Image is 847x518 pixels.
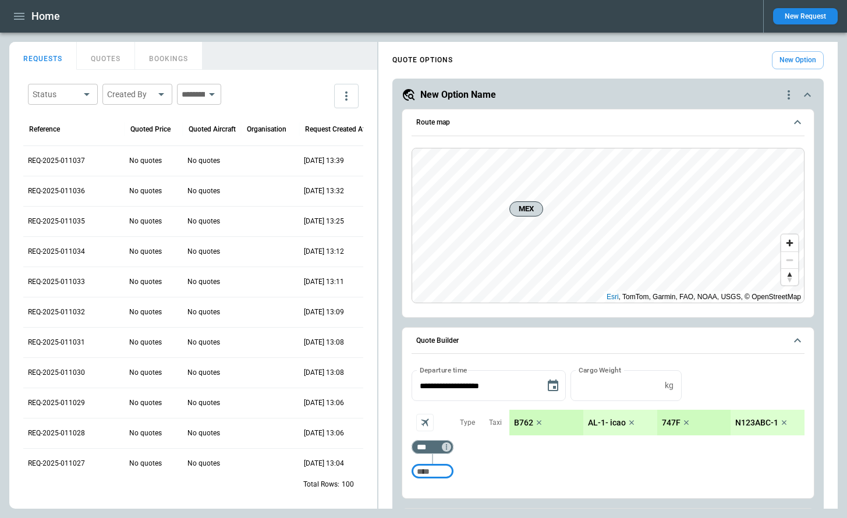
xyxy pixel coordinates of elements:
p: No quotes [129,186,162,196]
h6: Route map [416,119,450,126]
p: 19/08/2025 13:09 [304,307,344,317]
p: No quotes [187,459,220,469]
button: Quote Builder [412,328,805,354]
p: N123ABC-1 [735,418,778,428]
button: more [334,84,359,108]
p: 19/08/2025 13:06 [304,398,344,408]
button: New Request [773,8,838,24]
button: Choose date, selected date is Aug 19, 2025 [541,374,565,398]
button: Zoom out [781,251,798,268]
button: Reset bearing to north [781,268,798,285]
h5: New Option Name [420,88,496,101]
p: No quotes [187,247,220,257]
p: 19/08/2025 13:32 [304,186,344,196]
p: 19/08/2025 13:39 [304,156,344,166]
div: Organisation [247,125,286,133]
label: Cargo Weight [579,365,621,375]
p: Taxi [489,418,502,428]
h4: QUOTE OPTIONS [392,58,453,63]
p: REQ-2025-011033 [28,277,85,287]
div: scrollable content [509,410,805,435]
div: Reference [29,125,60,133]
p: REQ-2025-011036 [28,186,85,196]
div: , TomTom, Garmin, FAO, NOAA, USGS, © OpenStreetMap [607,291,801,303]
p: 19/08/2025 13:04 [304,459,344,469]
p: No quotes [187,156,220,166]
button: New Option Namequote-option-actions [402,88,814,102]
p: No quotes [187,428,220,438]
a: Esri [607,293,619,301]
p: No quotes [187,186,220,196]
label: Departure time [420,365,467,375]
p: No quotes [129,398,162,408]
p: No quotes [129,459,162,469]
p: 747F [662,418,681,428]
p: Total Rows: [303,480,339,489]
button: QUOTES [77,42,135,70]
p: No quotes [129,428,162,438]
p: No quotes [187,368,220,378]
p: REQ-2025-011027 [28,459,85,469]
p: 19/08/2025 13:08 [304,338,344,347]
p: No quotes [129,247,162,257]
p: No quotes [129,217,162,226]
p: No quotes [187,217,220,226]
p: No quotes [129,307,162,317]
p: No quotes [129,338,162,347]
h1: Home [31,9,60,23]
div: Created By [107,88,154,100]
p: No quotes [187,398,220,408]
p: No quotes [187,338,220,347]
button: Zoom in [781,235,798,251]
p: 19/08/2025 13:25 [304,217,344,226]
h6: Quote Builder [416,337,459,345]
div: Too short [412,464,453,478]
p: 100 [342,480,354,489]
div: Quote Builder [412,370,805,484]
p: kg [665,381,674,391]
p: 19/08/2025 13:12 [304,247,344,257]
p: REQ-2025-011032 [28,307,85,317]
p: REQ-2025-011035 [28,217,85,226]
p: 19/08/2025 13:08 [304,368,344,378]
div: Too short [412,440,453,454]
p: REQ-2025-011029 [28,398,85,408]
span: MEX [515,203,538,215]
p: REQ-2025-011031 [28,338,85,347]
canvas: Map [412,148,804,303]
p: No quotes [187,277,220,287]
p: REQ-2025-011037 [28,156,85,166]
p: 19/08/2025 13:11 [304,277,344,287]
p: No quotes [129,368,162,378]
p: REQ-2025-011034 [28,247,85,257]
p: No quotes [129,156,162,166]
p: REQ-2025-011030 [28,368,85,378]
button: BOOKINGS [135,42,203,70]
p: REQ-2025-011028 [28,428,85,438]
div: Status [33,88,79,100]
p: AL-1- icao [588,418,626,428]
div: Quoted Aircraft [189,125,236,133]
p: No quotes [187,307,220,317]
div: Route map [412,148,805,303]
p: Type [460,418,475,428]
div: Quoted Price [130,125,171,133]
button: Route map [412,109,805,136]
div: Request Created At (UTC) [305,125,380,133]
p: B762 [514,418,533,428]
button: REQUESTS [9,42,77,70]
div: quote-option-actions [782,88,796,102]
span: Aircraft selection [416,414,434,431]
p: 19/08/2025 13:06 [304,428,344,438]
button: New Option [772,51,824,69]
p: No quotes [129,277,162,287]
